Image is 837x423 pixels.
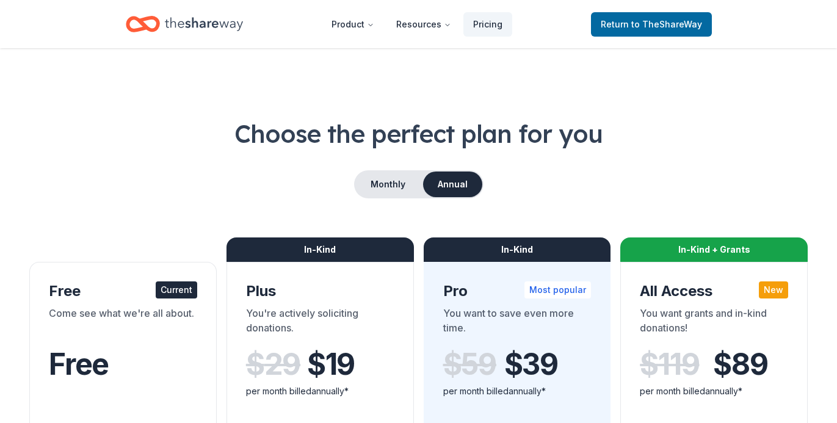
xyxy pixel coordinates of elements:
[640,306,788,340] div: You want grants and in-kind donations!
[640,281,788,301] div: All Access
[29,117,808,151] h1: Choose the perfect plan for you
[126,10,243,38] a: Home
[226,237,414,262] div: In-Kind
[246,281,394,301] div: Plus
[246,306,394,340] div: You're actively soliciting donations.
[713,347,767,381] span: $ 89
[443,384,592,399] div: per month billed annually*
[307,347,355,381] span: $ 19
[424,237,611,262] div: In-Kind
[631,19,702,29] span: to TheShareWay
[504,347,558,381] span: $ 39
[759,281,788,298] div: New
[640,384,788,399] div: per month billed annually*
[49,306,197,340] div: Come see what we're all about.
[620,237,808,262] div: In-Kind + Grants
[386,12,461,37] button: Resources
[463,12,512,37] a: Pricing
[355,172,421,197] button: Monthly
[423,172,482,197] button: Annual
[322,12,384,37] button: Product
[524,281,591,298] div: Most popular
[601,17,702,32] span: Return
[49,346,109,382] span: Free
[156,281,197,298] div: Current
[591,12,712,37] a: Returnto TheShareWay
[443,306,592,340] div: You want to save even more time.
[49,281,197,301] div: Free
[443,281,592,301] div: Pro
[246,384,394,399] div: per month billed annually*
[322,10,512,38] nav: Main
